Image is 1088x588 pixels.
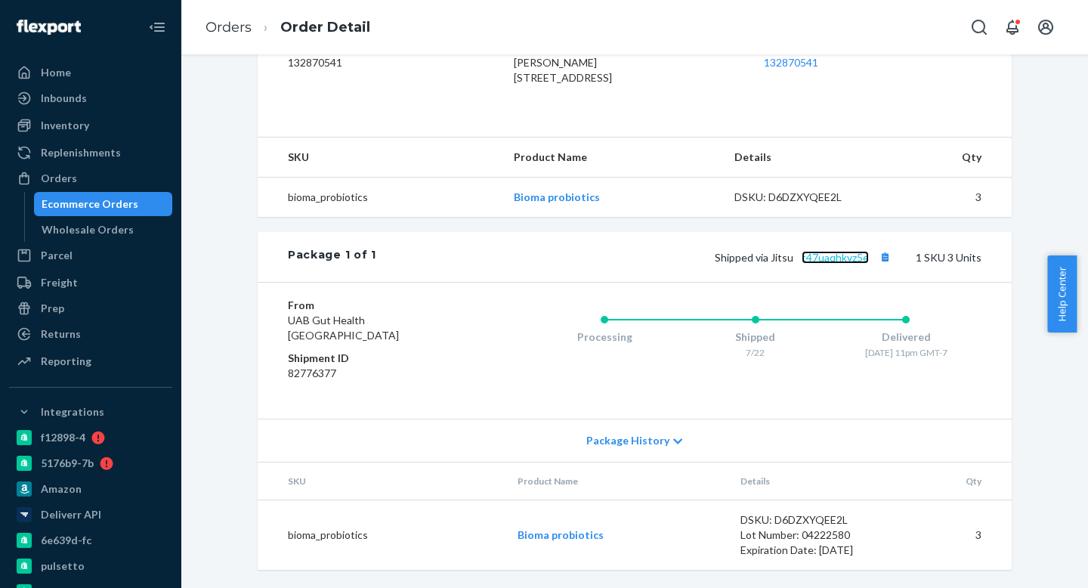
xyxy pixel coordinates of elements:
a: Orders [9,166,172,190]
button: Copy tracking number [875,247,895,267]
a: Order Detail [280,19,370,36]
div: Returns [41,326,81,342]
div: 7/22 [680,346,831,359]
div: Expiration Date: [DATE] [740,543,882,558]
dt: From [288,298,468,313]
a: Deliverr API [9,503,172,527]
a: Orders [206,19,252,36]
a: Wholesale Orders [34,218,173,242]
div: Orders [41,171,77,186]
div: DSKU: D6DZXYQEE2L [734,190,876,205]
div: 5176b9-7b [41,456,94,471]
td: bioma_probiotics [258,500,505,571]
th: SKU [258,138,502,178]
div: Replenishments [41,145,121,160]
div: 6e639d-fc [41,533,91,548]
div: Package 1 of 1 [288,247,376,267]
dd: 132870541 [288,55,490,70]
dt: Shipment ID [288,351,468,366]
th: Qty [888,138,1012,178]
div: Freight [41,275,78,290]
th: Product Name [502,138,722,178]
div: Inventory [41,118,89,133]
th: Details [728,463,895,500]
div: Shipped [680,330,831,345]
th: Qty [894,463,1012,500]
a: 132870541 [764,56,818,69]
a: Reporting [9,349,172,373]
a: Amazon [9,477,172,501]
a: Inventory [9,113,172,138]
button: Help Center [1047,255,1077,333]
div: Deliverr API [41,507,101,522]
div: f12898-4 [41,430,85,445]
a: Home [9,60,172,85]
div: Delivered [830,330,981,345]
th: SKU [258,463,505,500]
a: pulsetto [9,554,172,578]
a: Prep [9,296,172,320]
span: [PERSON_NAME] [STREET_ADDRESS] [514,56,612,84]
div: Ecommerce Orders [42,197,138,212]
button: Integrations [9,400,172,424]
div: DSKU: D6DZXYQEE2L [740,512,882,528]
button: Close Navigation [142,12,172,42]
div: Prep [41,301,64,316]
div: 1 SKU 3 Units [376,247,981,267]
div: [DATE] 11pm GMT-7 [830,346,981,359]
span: Package History [586,433,669,448]
td: 3 [894,500,1012,571]
a: Bioma probiotics [514,190,600,203]
ol: breadcrumbs [193,5,382,50]
div: Inbounds [41,91,87,106]
a: 5176b9-7b [9,451,172,475]
div: Wholesale Orders [42,222,134,237]
dd: 82776377 [288,366,468,381]
a: Parcel [9,243,172,268]
a: Replenishments [9,141,172,165]
th: Details [722,138,889,178]
th: Product Name [505,463,728,500]
a: Returns [9,322,172,346]
div: Lot Number: 04222580 [740,528,882,543]
span: Shipped via Jitsu [715,251,895,264]
img: Flexport logo [17,20,81,35]
div: Integrations [41,404,104,419]
a: f12898-4 [9,426,172,450]
button: Open notifications [997,12,1028,42]
a: t47uaqhkvz5e [802,251,869,264]
span: UAB Gut Health [GEOGRAPHIC_DATA] [288,314,399,342]
div: Processing [529,330,680,345]
div: Parcel [41,248,73,263]
td: bioma_probiotics [258,178,502,218]
div: pulsetto [41,559,85,574]
a: Freight [9,271,172,295]
div: Reporting [41,354,91,369]
div: Amazon [41,481,82,497]
a: Ecommerce Orders [34,192,173,216]
button: Open account menu [1031,12,1061,42]
td: 3 [888,178,1012,218]
a: Bioma probiotics [518,528,604,541]
div: Home [41,65,71,80]
a: Inbounds [9,86,172,110]
a: 6e639d-fc [9,528,172,552]
button: Open Search Box [964,12,994,42]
